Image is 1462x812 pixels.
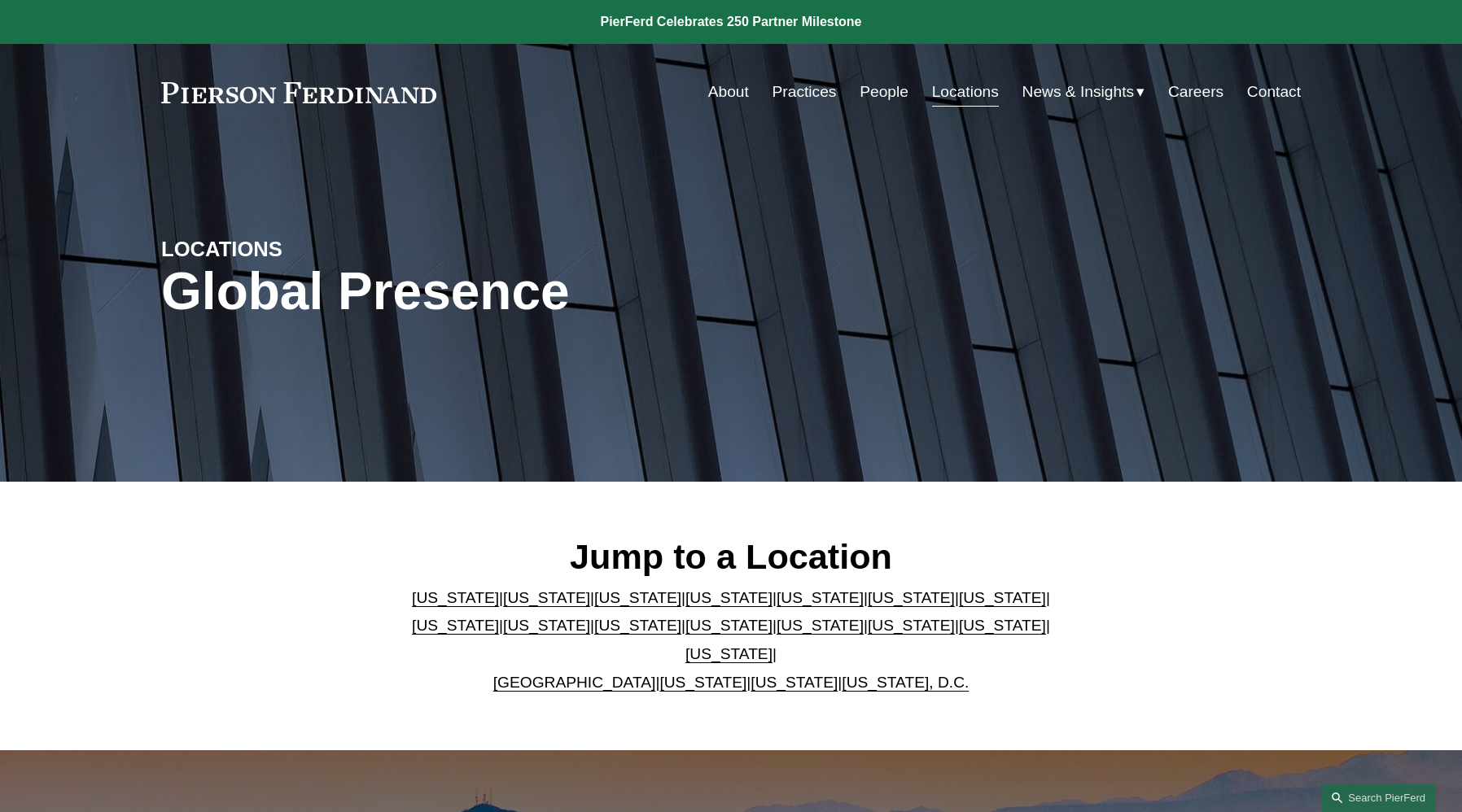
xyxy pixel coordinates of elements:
[399,535,1064,578] h2: Jump to a Location
[161,236,446,262] h4: LOCATIONS
[1322,784,1436,812] a: Search this site
[685,617,773,634] a: [US_STATE]
[685,589,773,606] a: [US_STATE]
[412,617,499,634] a: [US_STATE]
[777,589,864,606] a: [US_STATE]
[932,76,999,107] a: Locations
[493,674,656,691] a: [GEOGRAPHIC_DATA]
[959,589,1046,606] a: [US_STATE]
[773,76,837,107] a: Practices
[860,76,908,107] a: People
[503,589,590,606] a: [US_STATE]
[659,674,746,691] a: [US_STATE]
[777,617,864,634] a: [US_STATE]
[503,617,590,634] a: [US_STATE]
[751,674,838,691] a: [US_STATE]
[594,589,681,606] a: [US_STATE]
[161,262,921,321] h1: Global Presence
[1022,76,1145,107] a: folder dropdown
[1168,76,1223,107] a: Careers
[594,617,681,634] a: [US_STATE]
[412,589,499,606] a: [US_STATE]
[868,589,955,606] a: [US_STATE]
[842,674,969,691] a: [US_STATE], D.C.
[399,584,1064,696] p: | | | | | | | | | | | | | | | | | |
[1247,76,1301,107] a: Contact
[685,645,773,662] a: [US_STATE]
[708,76,749,107] a: About
[959,617,1046,634] a: [US_STATE]
[868,617,955,634] a: [US_STATE]
[1022,78,1135,107] span: News & Insights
